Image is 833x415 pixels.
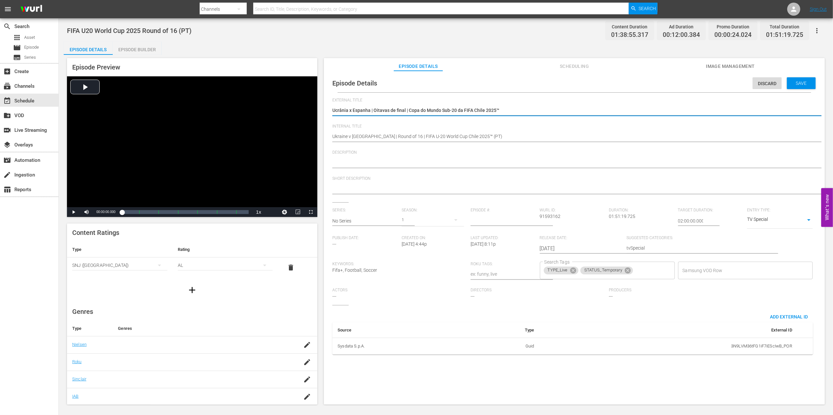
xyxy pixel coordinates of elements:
div: Video Player [67,76,317,217]
span: Search [3,23,11,30]
span: 00:12:00.384 [663,31,700,39]
div: Episode Builder [113,42,162,57]
th: Rating [173,242,278,257]
td: 3N9LVM36tFG1iF7iEScIwB_POR [540,338,797,355]
div: AL [178,256,273,274]
div: 1 [402,211,464,229]
a: IAB [72,394,78,399]
span: Short Description [332,176,813,181]
span: Series: [332,208,398,213]
span: [DATE] 4:44p [402,241,427,247]
textarea: tvSpecial [627,245,762,253]
span: Episode [24,44,39,51]
button: Jump To Time [278,207,291,217]
span: Wurl ID: [540,208,606,213]
a: Nielsen [72,342,87,347]
span: Entry Type: [747,208,813,213]
span: TYPE_Live [544,268,572,273]
span: Overlays [3,141,11,149]
span: External Title [332,98,813,103]
div: Promo Duration [714,22,752,31]
span: Scheduling [550,62,599,70]
span: Create [3,68,11,75]
button: Search [629,3,658,14]
table: simple table [332,322,813,355]
span: Save [791,81,812,86]
span: --- [471,294,475,299]
span: Live Streaming [3,126,11,134]
div: Progress Bar [122,210,249,214]
span: Producers [609,288,744,293]
span: Last Updated: [471,236,536,241]
button: Play [67,207,80,217]
span: 01:38:55.317 [611,31,648,39]
span: 91593162 [540,214,561,219]
span: STATUS_Temporary [580,268,626,273]
div: Ad Duration [663,22,700,31]
button: Picture-in-Picture [291,207,304,217]
button: Mute [80,207,93,217]
span: Schedule [3,97,11,105]
span: [DATE] 8:11p [471,241,496,247]
span: Series [13,54,21,61]
span: Asset [13,34,21,41]
span: 00:00:24.024 [714,31,752,39]
span: Asset [24,34,35,41]
span: --- [332,294,336,299]
span: Image Management [706,62,755,70]
span: VOD [3,112,11,119]
span: Episode Details [394,62,443,70]
img: ans4CAIJ8jUAAAAAAAAAAAAAAAAAAAAAAAAgQb4GAAAAAAAAAAAAAAAAAAAAAAAAJMjXAAAAAAAAAAAAAAAAAAAAAAAAgAT5G... [16,2,47,17]
th: Type [468,322,540,338]
span: Episode Preview [72,63,120,71]
span: Episode [13,44,21,52]
span: FIFA U20 World Cup 2025 Round of 16 (PT) [67,27,192,35]
button: Save [787,77,816,89]
span: menu [4,5,12,13]
span: --- [332,241,336,247]
span: --- [609,294,613,299]
td: Guid [468,338,540,355]
span: 01:51:19.725 [609,214,635,219]
span: Directors [471,288,606,293]
span: Reports [3,186,11,193]
span: Automation [3,156,11,164]
button: delete [283,260,299,275]
button: Discard [753,77,782,89]
span: Publish Date: [332,236,398,241]
span: Release Date: [540,236,624,241]
div: Content Duration [611,22,648,31]
th: Genres [113,321,290,336]
button: Playback Rate [252,207,265,217]
span: Episode Details [332,79,377,87]
a: Roku [72,359,82,364]
textarea: FIFA U20 World Cup 2025 Round of 16 (PT) [332,133,813,141]
span: Roku Tags: [471,262,536,267]
span: Created On: [402,236,467,241]
th: Type [67,242,173,257]
span: Fifa+, Football, Soccer [332,268,377,273]
a: Sinclair [72,377,86,381]
div: TYPE_Live [544,267,578,274]
button: Episode Details [64,42,113,55]
div: STATUS_Temporary [580,267,633,274]
span: Channels [3,82,11,90]
div: Episode Details [64,42,113,57]
span: Target Duration: [678,208,744,213]
span: Series [24,54,36,61]
span: Suggested Categories: [627,236,762,241]
span: 01:51:19.725 [766,31,803,39]
textarea: FIFA U20 World Cup 2025 Round of 16 [332,107,813,115]
span: Season: [402,208,467,213]
span: Episode #: [471,208,536,213]
div: SNJ ([GEOGRAPHIC_DATA]) [72,256,167,274]
button: Episode Builder [113,42,162,55]
div: TV Special [747,216,813,225]
a: Sign Out [810,7,827,12]
span: 00:00:00.000 [96,210,115,214]
span: Internal Title [332,124,813,129]
span: Search [639,3,656,14]
th: External ID [540,322,797,338]
span: Genres [72,308,93,315]
span: delete [287,264,295,271]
